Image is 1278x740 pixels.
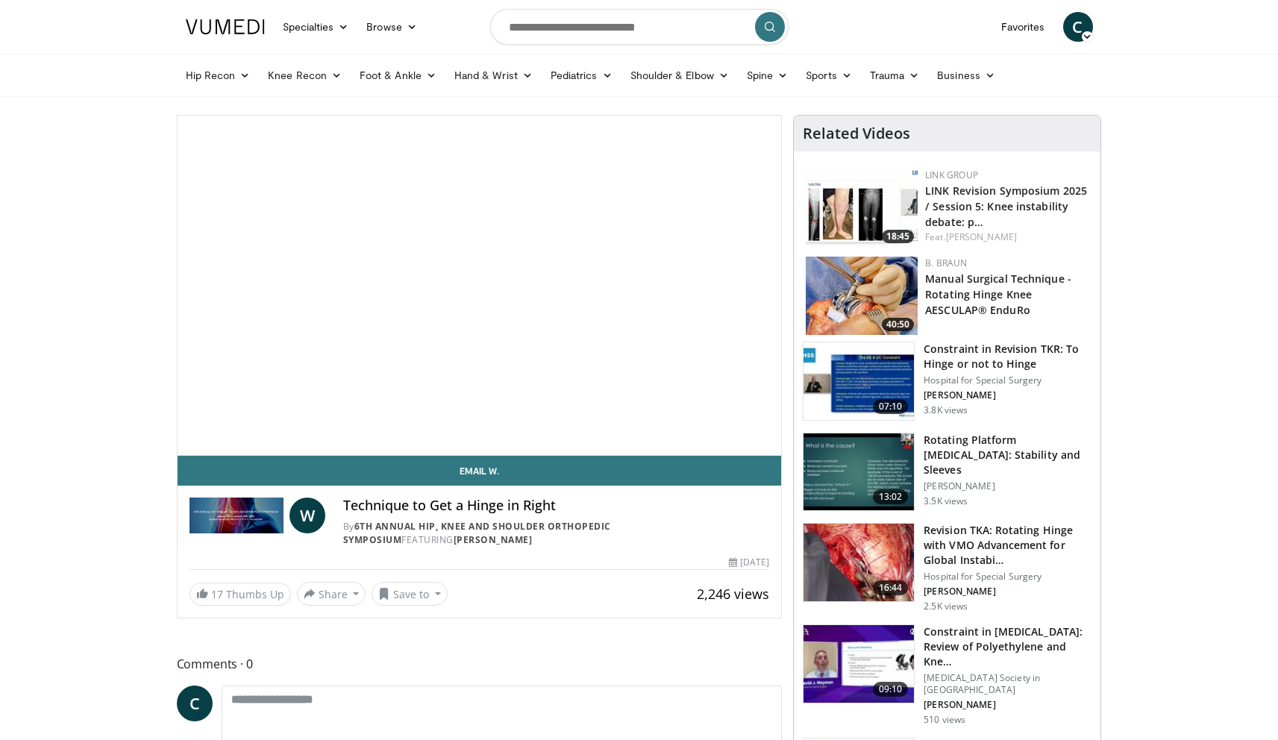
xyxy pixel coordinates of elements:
[806,257,918,335] a: 40:50
[274,12,358,42] a: Specialties
[454,533,533,546] a: [PERSON_NAME]
[873,399,909,414] span: 07:10
[924,389,1091,401] p: [PERSON_NAME]
[924,571,1091,583] p: Hospital for Special Surgery
[924,342,1091,371] h3: Constraint in Revision TKR: To Hinge or not to Hinge
[925,169,978,181] a: LINK Group
[924,601,968,612] p: 2.5K views
[803,433,1091,512] a: 13:02 Rotating Platform [MEDICAL_DATA]: Stability and Sleeves [PERSON_NAME] 3.5K views
[177,654,783,674] span: Comments 0
[925,272,1071,317] a: Manual Surgical Technique - Rotating Hinge Knee AESCULAP® EnduRo
[211,587,223,601] span: 17
[873,489,909,504] span: 13:02
[804,625,914,703] img: a9ecfe26-b13e-4d57-8b43-0bc5391a9f8f.150x105_q85_crop-smart_upscale.jpg
[861,60,929,90] a: Trauma
[925,184,1087,229] a: LINK Revision Symposium 2025 / Session 5: Knee instability debate: p…
[924,433,1091,477] h3: Rotating Platform [MEDICAL_DATA]: Stability and Sleeves
[490,9,789,45] input: Search topics, interventions
[351,60,445,90] a: Foot & Ankle
[189,498,284,533] img: 6th Annual Hip, Knee and Shoulder Orthopedic Symposium
[806,169,918,247] img: 4998a74a-3ece-40ce-aae1-7b8db1e98913.150x105_q85_crop-smart_upscale.jpg
[729,556,769,569] div: [DATE]
[882,230,914,243] span: 18:45
[924,624,1091,669] h3: Constraint in [MEDICAL_DATA]: Review of Polyethylene and Kne…
[924,699,1091,711] p: [PERSON_NAME]
[804,433,914,511] img: 7e7e65b9-e5d3-4a89-8116-8e25f1f8809d.150x105_q85_crop-smart_upscale.jpg
[1063,12,1093,42] a: C
[924,495,968,507] p: 3.5K views
[924,714,965,726] p: 510 views
[873,580,909,595] span: 16:44
[343,498,769,514] h4: Technique to Get a Hinge in Right
[925,257,967,269] a: B. Braun
[946,231,1017,243] a: [PERSON_NAME]
[177,686,213,721] a: C
[924,586,1091,598] p: [PERSON_NAME]
[806,257,918,335] img: ebf358ad-e006-43dd-aacc-0adaf40748b5.150x105_q85_crop-smart_upscale.jpg
[924,523,1091,568] h3: Revision TKA: Rotating Hinge with VMO Advancement for Global Instabi…
[925,231,1089,244] div: Feat.
[924,404,968,416] p: 3.8K views
[803,523,1091,612] a: 16:44 Revision TKA: Rotating Hinge with VMO Advancement for Global Instabi… Hospital for Special ...
[357,12,426,42] a: Browse
[806,169,918,247] a: 18:45
[924,374,1091,386] p: Hospital for Special Surgery
[621,60,738,90] a: Shoulder & Elbow
[542,60,621,90] a: Pediatrics
[297,582,366,606] button: Share
[189,583,291,606] a: 17 Thumbs Up
[804,342,914,420] img: f95c0e99-c42f-4c1c-a751-cf76960cab7a.150x105_q85_crop-smart_upscale.jpg
[924,480,1091,492] p: [PERSON_NAME]
[803,342,1091,421] a: 07:10 Constraint in Revision TKR: To Hinge or not to Hinge Hospital for Special Surgery [PERSON_N...
[797,60,861,90] a: Sports
[873,682,909,697] span: 09:10
[178,116,782,456] video-js: Video Player
[882,318,914,331] span: 40:50
[372,582,448,606] button: Save to
[259,60,351,90] a: Knee Recon
[177,60,260,90] a: Hip Recon
[289,498,325,533] a: W
[186,19,265,34] img: VuMedi Logo
[924,672,1091,696] p: [MEDICAL_DATA] Society in [GEOGRAPHIC_DATA]
[445,60,542,90] a: Hand & Wrist
[803,125,910,142] h4: Related Videos
[343,520,769,547] div: By FEATURING
[992,12,1054,42] a: Favorites
[928,60,1004,90] a: Business
[697,585,769,603] span: 2,246 views
[178,456,782,486] a: Email W.
[804,524,914,601] img: a6cdf526-f9b2-463f-a8e0-119f0ef67eaa.150x105_q85_crop-smart_upscale.jpg
[738,60,797,90] a: Spine
[803,624,1091,726] a: 09:10 Constraint in [MEDICAL_DATA]: Review of Polyethylene and Kne… [MEDICAL_DATA] Society in [GE...
[343,520,611,546] a: 6th Annual Hip, Knee and Shoulder Orthopedic Symposium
